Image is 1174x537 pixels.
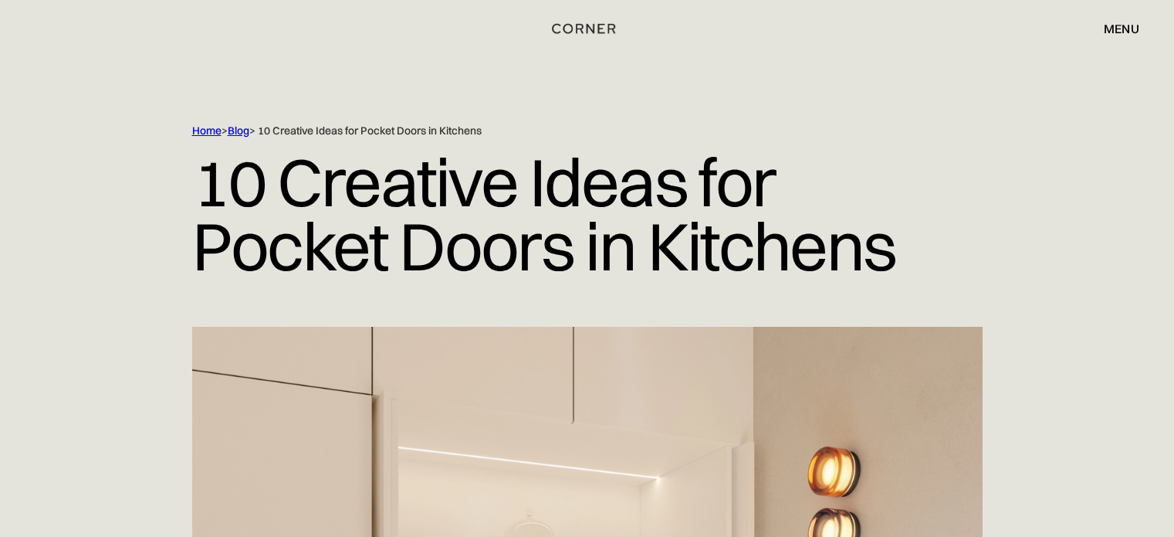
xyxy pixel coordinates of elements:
[546,19,627,39] a: home
[1104,22,1139,35] div: menu
[192,124,222,138] a: Home
[192,138,983,290] h1: 10 Creative Ideas for Pocket Doors in Kitchens
[192,124,918,138] div: > > 10 Creative Ideas for Pocket Doors in Kitchens
[1088,15,1139,42] div: menu
[228,124,249,138] a: Blog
